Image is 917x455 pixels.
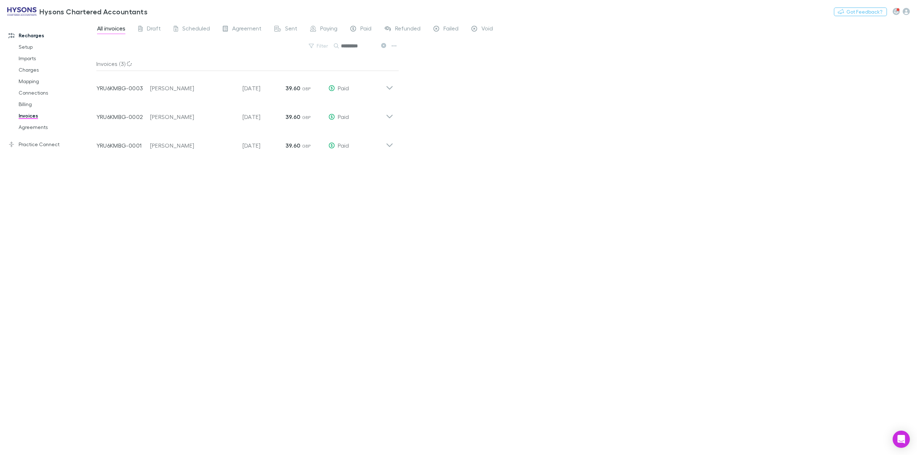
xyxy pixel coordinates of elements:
a: Practice Connect [1,139,102,150]
a: Charges [11,64,102,76]
button: Filter [305,42,332,50]
span: GBP [302,143,311,149]
span: Agreement [232,25,261,34]
a: Hysons Chartered Accountants [3,3,152,20]
button: Got Feedback? [834,8,887,16]
span: Refunded [395,25,421,34]
a: Mapping [11,76,102,87]
p: [DATE] [243,84,285,92]
span: Failed [443,25,458,34]
span: Paid [338,85,349,91]
a: Connections [11,87,102,99]
div: [PERSON_NAME] [150,112,235,121]
span: All invoices [97,25,125,34]
h3: Hysons Chartered Accountants [39,7,148,16]
div: YRU6KMBG-0001[PERSON_NAME][DATE]39.60 GBPPaid [91,128,399,157]
p: [DATE] [243,112,285,121]
span: GBP [302,115,311,120]
a: Agreements [11,121,102,133]
strong: 39.60 [285,85,301,92]
div: [PERSON_NAME] [150,141,235,150]
span: Paying [320,25,337,34]
div: YRU6KMBG-0002[PERSON_NAME][DATE]39.60 GBPPaid [91,100,399,128]
strong: 39.60 [285,142,301,149]
span: GBP [302,86,311,91]
div: Open Intercom Messenger [893,431,910,448]
a: Billing [11,99,102,110]
span: Paid [338,142,349,149]
a: Setup [11,41,102,53]
span: Void [481,25,493,34]
div: YRU6KMBG-0003[PERSON_NAME][DATE]39.60 GBPPaid [91,71,399,100]
span: Draft [147,25,161,34]
a: Imports [11,53,102,64]
a: Invoices [11,110,102,121]
span: Paid [360,25,371,34]
p: YRU6KMBG-0001 [96,141,150,150]
p: [DATE] [243,141,285,150]
img: Hysons Chartered Accountants's Logo [7,7,37,16]
p: YRU6KMBG-0002 [96,112,150,121]
p: YRU6KMBG-0003 [96,84,150,92]
div: [PERSON_NAME] [150,84,235,92]
span: Paid [338,113,349,120]
span: Sent [285,25,297,34]
span: Scheduled [182,25,210,34]
strong: 39.60 [285,113,301,120]
a: Recharges [1,30,102,41]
